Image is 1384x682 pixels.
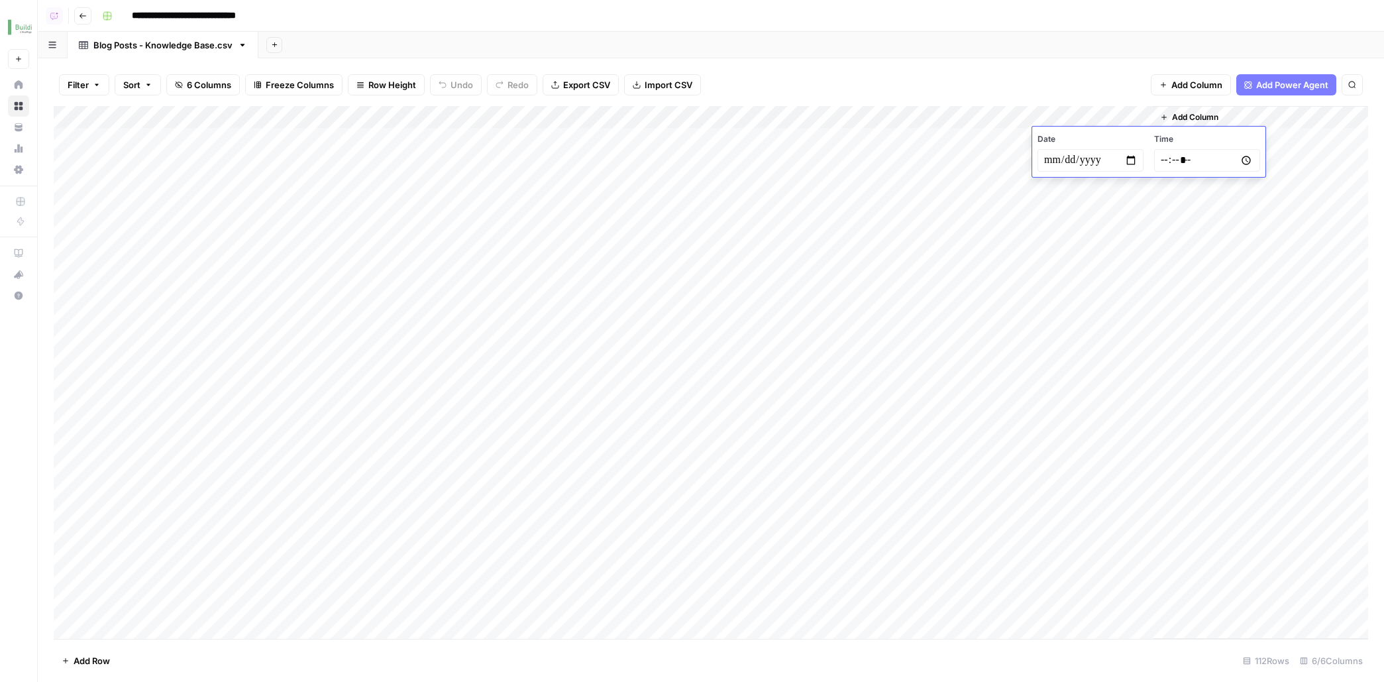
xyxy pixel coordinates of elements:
[245,74,343,95] button: Freeze Columns
[368,78,416,91] span: Row Height
[451,78,473,91] span: Undo
[74,654,110,667] span: Add Row
[59,74,109,95] button: Filter
[1155,109,1224,126] button: Add Column
[266,78,334,91] span: Freeze Columns
[1238,650,1295,671] div: 112 Rows
[8,264,29,285] button: What's new?
[543,74,619,95] button: Export CSV
[8,117,29,138] a: Your Data
[430,74,482,95] button: Undo
[8,138,29,159] a: Usage
[8,74,29,95] a: Home
[563,78,610,91] span: Export CSV
[8,15,32,39] img: Buildium Logo
[1038,133,1144,145] span: Date
[123,78,140,91] span: Sort
[624,74,701,95] button: Import CSV
[1295,650,1368,671] div: 6/6 Columns
[54,650,118,671] button: Add Row
[187,78,231,91] span: 6 Columns
[166,74,240,95] button: 6 Columns
[68,78,89,91] span: Filter
[8,95,29,117] a: Browse
[1236,74,1336,95] button: Add Power Agent
[8,11,29,44] button: Workspace: Buildium
[1256,78,1328,91] span: Add Power Agent
[1154,133,1260,145] span: Time
[1171,78,1222,91] span: Add Column
[1172,111,1218,123] span: Add Column
[487,74,537,95] button: Redo
[507,78,529,91] span: Redo
[68,32,258,58] a: Blog Posts - Knowledge Base.csv
[9,264,28,284] div: What's new?
[8,285,29,306] button: Help + Support
[8,159,29,180] a: Settings
[348,74,425,95] button: Row Height
[1151,74,1231,95] button: Add Column
[93,38,233,52] div: Blog Posts - Knowledge Base.csv
[8,243,29,264] a: AirOps Academy
[115,74,161,95] button: Sort
[645,78,692,91] span: Import CSV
